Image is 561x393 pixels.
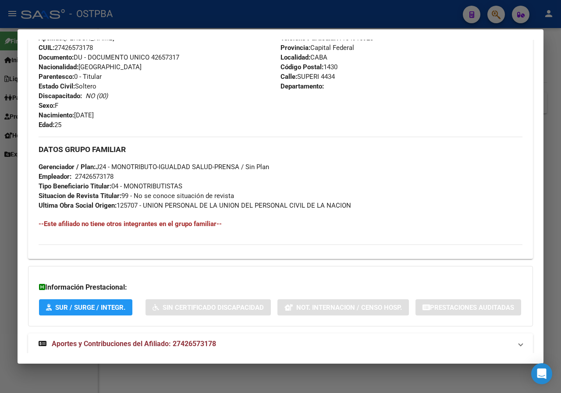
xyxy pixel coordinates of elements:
[39,182,111,190] strong: Tipo Beneficiario Titular:
[280,63,337,71] span: 1430
[280,34,338,42] strong: Teléfono Particular:
[39,163,269,171] span: J24 - MONOTRIBUTO-IGUALDAD SALUD-PRENSA / Sin Plan
[39,73,74,81] strong: Parentesco:
[39,192,121,200] strong: Situacion de Revista Titular:
[39,121,61,129] span: 25
[39,82,75,90] strong: Estado Civil:
[39,121,54,129] strong: Edad:
[39,53,179,61] span: DU - DOCUMENTO UNICO 42657317
[39,192,234,200] span: 99 - No se conoce situación de revista
[277,299,409,315] button: Not. Internacion / Censo Hosp.
[39,34,114,42] span: [PERSON_NAME]
[39,182,182,190] span: 04 - MONOTRIBUTISTAS
[39,163,96,171] strong: Gerenciador / Plan:
[39,202,117,209] strong: Ultima Obra Social Origen:
[280,63,323,71] strong: Código Postal:
[39,282,522,293] h3: Información Prestacional:
[39,299,132,315] button: SUR / SURGE / INTEGR.
[39,173,71,181] strong: Empleador:
[39,63,142,71] span: [GEOGRAPHIC_DATA]
[39,92,82,100] strong: Discapacitado:
[280,34,373,42] span: 1164916923
[280,53,310,61] strong: Localidad:
[39,44,54,52] strong: CUIL:
[39,34,64,42] strong: Apellido:
[39,111,94,119] span: [DATE]
[39,53,74,61] strong: Documento:
[39,145,522,154] h3: DATOS GRUPO FAMILIAR
[280,53,327,61] span: CABA
[163,304,264,312] span: Sin Certificado Discapacidad
[146,299,271,315] button: Sin Certificado Discapacidad
[39,111,74,119] strong: Nacimiento:
[39,63,78,71] strong: Nacionalidad:
[75,172,114,181] div: 27426573178
[39,44,93,52] span: 27426573178
[280,44,354,52] span: Capital Federal
[85,92,108,100] i: NO (00)
[280,82,324,90] strong: Departamento:
[39,102,55,110] strong: Sexo:
[52,340,216,348] span: Aportes y Contribuciones del Afiliado: 27426573178
[415,299,521,315] button: Prestaciones Auditadas
[280,73,335,81] span: SUPERI 4434
[28,333,533,354] mat-expansion-panel-header: Aportes y Contribuciones del Afiliado: 27426573178
[430,304,514,312] span: Prestaciones Auditadas
[280,73,297,81] strong: Calle:
[280,44,310,52] strong: Provincia:
[39,202,351,209] span: 125707 - UNION PERSONAL DE LA UNION DEL PERSONAL CIVIL DE LA NACION
[39,102,58,110] span: F
[39,82,96,90] span: Soltero
[55,304,125,312] span: SUR / SURGE / INTEGR.
[39,219,522,229] h4: --Este afiliado no tiene otros integrantes en el grupo familiar--
[39,73,102,81] span: 0 - Titular
[296,304,402,312] span: Not. Internacion / Censo Hosp.
[531,363,552,384] div: Open Intercom Messenger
